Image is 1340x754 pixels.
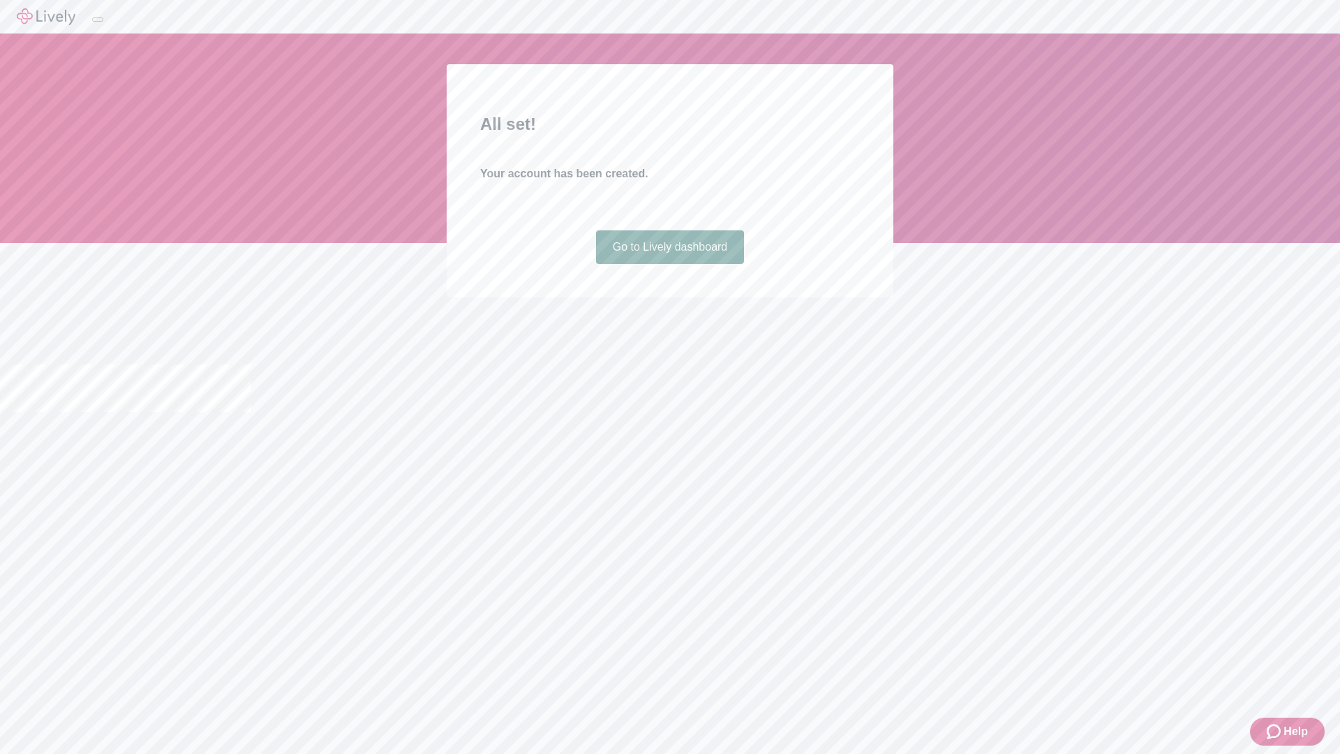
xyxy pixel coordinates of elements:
[596,230,745,264] a: Go to Lively dashboard
[17,8,75,25] img: Lively
[480,165,860,182] h4: Your account has been created.
[1283,723,1308,740] span: Help
[92,17,103,22] button: Log out
[1267,723,1283,740] svg: Zendesk support icon
[480,112,860,137] h2: All set!
[1250,718,1325,746] button: Zendesk support iconHelp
